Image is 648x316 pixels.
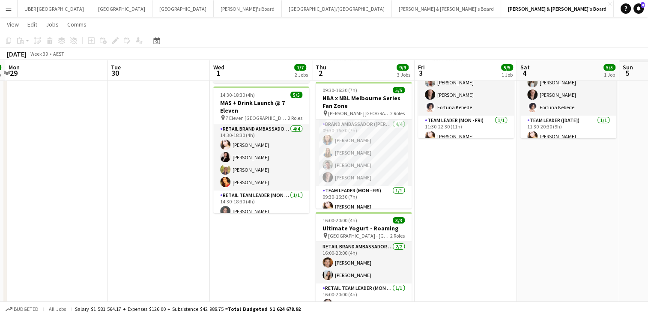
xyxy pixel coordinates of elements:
[519,68,530,78] span: 4
[520,116,616,145] app-card-role: Team Leader ([DATE])1/111:30-20:30 (9h)[PERSON_NAME]
[213,99,309,114] h3: MAS + Drink Launch @ 7 Eleven
[75,306,301,312] div: Salary $1 581 564.17 + Expenses $126.00 + Subsistence $42 988.75 =
[64,19,90,30] a: Comms
[328,233,390,239] span: [GEOGRAPHIC_DATA] - [GEOGRAPHIC_DATA]
[520,63,530,71] span: Sat
[28,51,50,57] span: Week 39
[501,0,614,17] button: [PERSON_NAME] & [PERSON_NAME]'s Board
[623,63,633,71] span: Sun
[7,68,20,78] span: 29
[4,304,40,314] button: Budgeted
[316,242,412,283] app-card-role: RETAIL Brand Ambassador (Mon - Fri)2/216:00-20:00 (4h)[PERSON_NAME][PERSON_NAME]
[3,19,22,30] a: View
[111,63,121,71] span: Tue
[390,110,405,116] span: 2 Roles
[213,191,309,220] app-card-role: RETAIL Team Leader (Mon - Fri)1/114:30-18:30 (4h)[PERSON_NAME]
[390,233,405,239] span: 2 Roles
[316,119,412,186] app-card-role: Brand Ambassador ([PERSON_NAME])4/409:30-16:30 (7h)[PERSON_NAME][PERSON_NAME][PERSON_NAME][PERSON...
[53,51,64,57] div: AEST
[397,72,410,78] div: 3 Jobs
[316,94,412,110] h3: NBA x NBL Melbourne Series Fan Zone
[323,87,357,93] span: 09:30-16:30 (7h)
[641,2,645,8] span: 4
[213,124,309,191] app-card-role: RETAIL Brand Ambassador (Mon - Fri)4/414:30-18:30 (4h)[PERSON_NAME][PERSON_NAME][PERSON_NAME][PER...
[228,306,301,312] span: Total Budgeted $1 624 678.92
[214,0,282,17] button: [PERSON_NAME]'s Board
[47,306,68,312] span: All jobs
[633,3,644,14] a: 4
[316,186,412,215] app-card-role: Team Leader (Mon - Fri)1/109:30-16:30 (7h)[PERSON_NAME]
[316,82,412,209] app-job-card: 09:30-16:30 (7h)5/5NBA x NBL Melbourne Series Fan Zone [PERSON_NAME][GEOGRAPHIC_DATA], [GEOGRAPHI...
[18,0,91,17] button: UBER [GEOGRAPHIC_DATA]
[417,68,425,78] span: 3
[24,19,41,30] a: Edit
[213,63,224,71] span: Wed
[323,217,357,224] span: 16:00-20:00 (4h)
[152,0,214,17] button: [GEOGRAPHIC_DATA]
[316,224,412,232] h3: Ultimate Yogurt - Roaming
[91,0,152,17] button: [GEOGRAPHIC_DATA]
[314,68,326,78] span: 2
[282,0,392,17] button: [GEOGRAPHIC_DATA]/[GEOGRAPHIC_DATA]
[316,283,412,313] app-card-role: RETAIL Team Leader (Mon - Fri)1/116:00-20:00 (4h)[PERSON_NAME]
[316,212,412,313] app-job-card: 16:00-20:00 (4h)3/3Ultimate Yogurt - Roaming [GEOGRAPHIC_DATA] - [GEOGRAPHIC_DATA]2 RolesRETAIL B...
[392,0,501,17] button: [PERSON_NAME] & [PERSON_NAME]'s Board
[397,64,409,71] span: 9/9
[46,21,59,28] span: Jobs
[7,21,19,28] span: View
[290,92,302,98] span: 5/5
[328,110,390,116] span: [PERSON_NAME][GEOGRAPHIC_DATA], [GEOGRAPHIC_DATA]
[502,72,513,78] div: 1 Job
[603,64,615,71] span: 5/5
[220,92,255,98] span: 14:30-18:30 (4h)
[295,72,308,78] div: 2 Jobs
[294,64,306,71] span: 7/7
[42,19,62,30] a: Jobs
[418,63,425,71] span: Fri
[393,217,405,224] span: 3/3
[418,116,514,145] app-card-role: Team Leader (Mon - Fri)1/111:30-22:30 (11h)[PERSON_NAME]
[7,50,27,58] div: [DATE]
[226,115,288,121] span: 7 Eleven [GEOGRAPHIC_DATA]
[14,306,39,312] span: Budgeted
[621,68,633,78] span: 5
[67,21,87,28] span: Comms
[212,68,224,78] span: 1
[316,63,326,71] span: Thu
[213,86,309,213] app-job-card: 14:30-18:30 (4h)5/5MAS + Drink Launch @ 7 Eleven 7 Eleven [GEOGRAPHIC_DATA]2 RolesRETAIL Brand Am...
[520,49,616,116] app-card-role: Brand Ambassador ([DATE])4/411:30-20:30 (9h)[PERSON_NAME][PERSON_NAME][PERSON_NAME]Fortuna Kebede
[110,68,121,78] span: 30
[393,87,405,93] span: 5/5
[27,21,37,28] span: Edit
[288,115,302,121] span: 2 Roles
[9,63,20,71] span: Mon
[604,72,615,78] div: 1 Job
[418,49,514,116] app-card-role: Brand Ambassador ([PERSON_NAME])4/411:30-22:30 (11h)[PERSON_NAME][PERSON_NAME][PERSON_NAME]Fortun...
[501,64,513,71] span: 5/5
